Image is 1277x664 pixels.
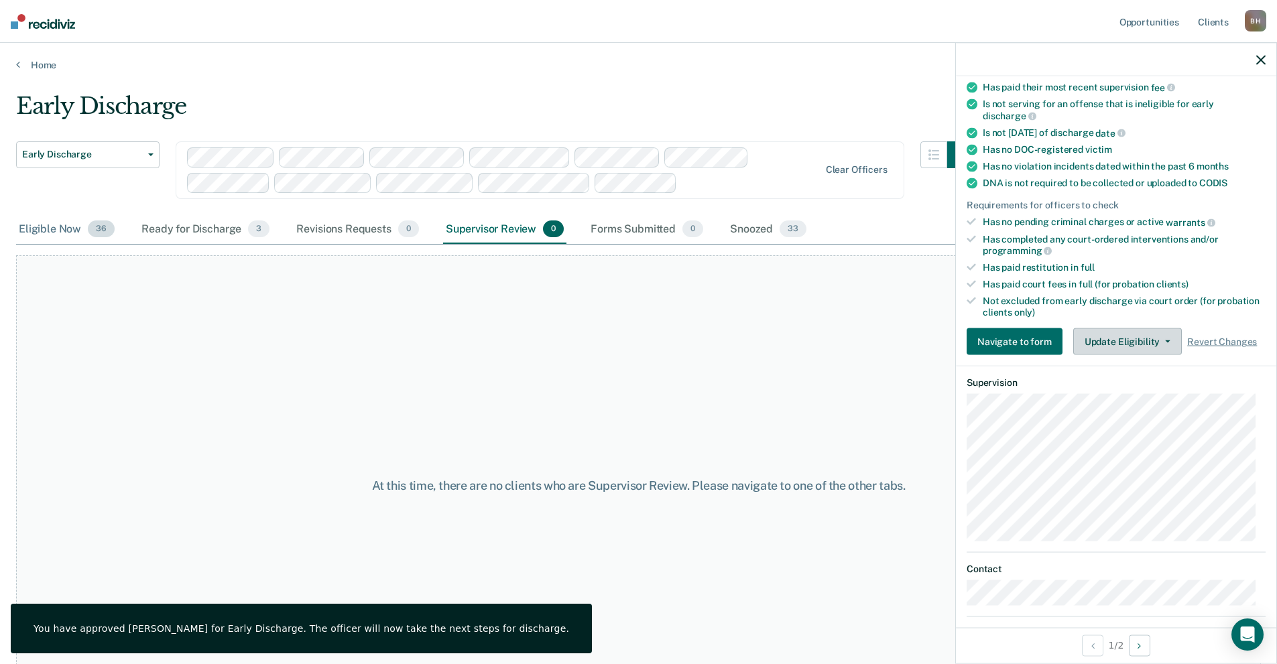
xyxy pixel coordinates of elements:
div: Has paid court fees in full (for probation [983,279,1266,290]
div: Eligible Now [16,215,117,245]
div: You have approved [PERSON_NAME] for Early Discharge. The officer will now take the next steps for... [34,622,569,635]
span: full [1081,262,1095,273]
span: months [1197,161,1229,172]
div: Requirements for officers to check [967,200,1266,211]
div: B H [1245,10,1266,31]
img: Recidiviz [11,14,75,29]
span: Revert Changes [1187,336,1257,348]
span: 0 [398,220,419,238]
span: Early Discharge [22,149,143,160]
button: Next Opportunity [1129,635,1150,656]
span: date [1095,127,1125,138]
a: Navigate to form [967,328,1068,355]
button: Update Eligibility [1073,328,1182,355]
div: Has completed any court-ordered interventions and/or [983,233,1266,256]
span: discharge [983,111,1036,121]
div: Is not serving for an offense that is ineligible for early [983,98,1266,121]
div: 1 / 2 [956,627,1276,663]
span: programming [983,245,1052,256]
span: 3 [248,220,269,238]
div: Open Intercom Messenger [1231,618,1264,651]
div: DNA is not required to be collected or uploaded to [983,178,1266,189]
div: Early Discharge [16,92,974,131]
a: Home [16,59,1261,71]
div: At this time, there are no clients who are Supervisor Review. Please navigate to one of the other... [328,478,950,493]
span: only) [1014,306,1035,317]
span: clients) [1156,279,1189,289]
button: Navigate to form [967,328,1062,355]
div: Has no violation incidents dated within the past 6 [983,161,1266,172]
div: Has no DOC-registered [983,144,1266,155]
div: Ready for Discharge [139,215,272,245]
div: Has paid their most recent supervision [983,81,1266,93]
dt: Supervision [967,377,1266,389]
div: Snoozed [727,215,809,245]
button: Previous Opportunity [1082,635,1103,656]
span: 36 [88,220,115,238]
div: Is not [DATE] of discharge [983,127,1266,139]
span: CODIS [1199,178,1227,188]
div: Revisions Requests [294,215,421,245]
div: Supervisor Review [443,215,567,245]
div: Has no pending criminal charges or active [983,216,1266,228]
span: victim [1085,144,1112,155]
span: 0 [543,220,564,238]
span: fee [1151,82,1175,92]
div: Forms Submitted [588,215,706,245]
dt: Contact [967,563,1266,575]
div: Clear officers [826,164,888,176]
span: 33 [780,220,806,238]
div: Not excluded from early discharge via court order (for probation clients [983,295,1266,318]
span: warrants [1166,217,1215,228]
span: 0 [682,220,703,238]
div: Has paid restitution in [983,262,1266,273]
